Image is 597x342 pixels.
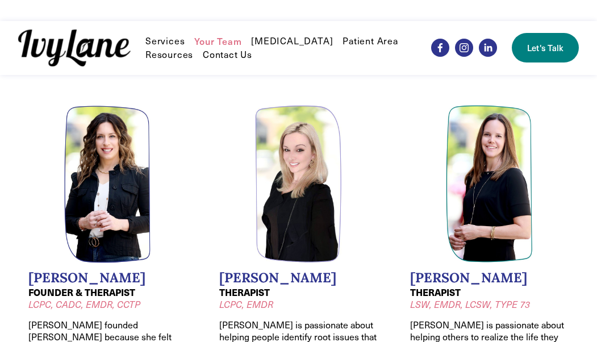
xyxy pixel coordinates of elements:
[479,39,497,57] a: LinkedIn
[28,286,135,299] strong: FOUNDER & THERAPIST
[203,48,252,61] a: Contact Us
[410,298,530,310] em: LSW, EMDR, LCSW, TYPE 73
[410,269,568,285] h2: [PERSON_NAME]
[145,48,193,61] a: folder dropdown
[194,34,241,48] a: Your Team
[251,34,333,48] a: [MEDICAL_DATA]
[410,286,461,299] strong: THERAPIST
[18,30,131,66] img: Ivy Lane Counseling &mdash; Therapy that works for you
[219,269,377,285] h2: [PERSON_NAME]
[145,34,185,48] a: folder dropdown
[446,105,533,262] img: Headshot of Jodi Kautz, LSW, EMDR, TYPE 73, LCSW. Jodi is a therapist at Ivy Lane Counseling.
[28,298,140,310] em: LCPC, CADC, EMDR, CCTP
[219,298,273,310] em: LCPC, EMDR
[431,39,449,57] a: Facebook
[28,269,186,285] h2: [PERSON_NAME]
[145,49,193,61] span: Resources
[64,105,151,262] img: Headshot of Wendy Pawelski, LCPC, CADC, EMDR, CCTP. Wendy is a founder oft Ivy Lane Counseling
[145,35,185,47] span: Services
[455,39,473,57] a: Instagram
[219,286,270,299] strong: THERAPIST
[255,105,342,262] img: Headshot of Jessica Wilkiel, LCPC, EMDR. Meghan is a therapist at Ivy Lane Counseling.
[512,33,579,62] a: Let's Talk
[343,34,398,48] a: Patient Area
